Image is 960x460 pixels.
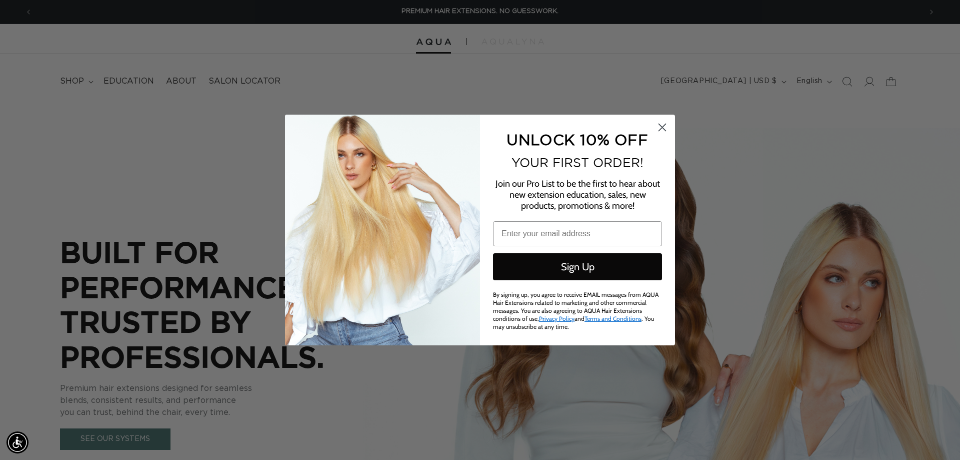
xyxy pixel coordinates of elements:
input: Enter your email address [493,221,662,246]
span: YOUR FIRST ORDER! [511,156,643,170]
span: By signing up, you agree to receive EMAIL messages from AQUA Hair Extensions related to marketing... [493,291,658,330]
div: Accessibility Menu [6,431,28,453]
a: Privacy Policy [539,315,574,322]
button: Sign Up [493,253,662,280]
button: Close dialog [653,119,671,136]
span: UNLOCK 10% OFF [506,131,648,148]
iframe: Chat Widget [910,412,960,460]
a: Terms and Conditions [584,315,641,322]
img: daab8b0d-f573-4e8c-a4d0-05ad8d765127.png [285,115,480,345]
span: Join our Pro List to be the first to hear about new extension education, sales, new products, pro... [495,178,660,211]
